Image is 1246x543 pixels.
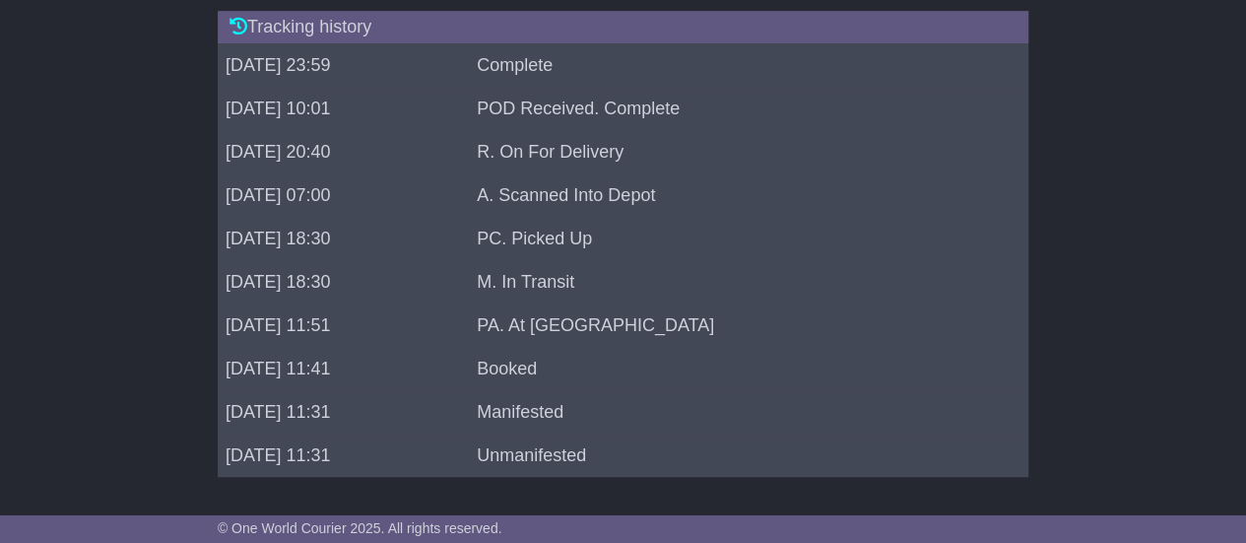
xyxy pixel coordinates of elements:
td: PA. At [GEOGRAPHIC_DATA] [469,305,996,348]
td: [DATE] 18:30 [218,218,469,261]
td: [DATE] 11:31 [218,391,469,435]
td: [DATE] 11:51 [218,305,469,348]
td: POD Received. Complete [469,88,996,131]
td: A. Scanned Into Depot [469,174,996,218]
td: [DATE] 07:00 [218,174,469,218]
td: [DATE] 10:01 [218,88,469,131]
td: Booked [469,348,996,391]
td: [DATE] 23:59 [218,44,469,88]
td: [DATE] 11:41 [218,348,469,391]
td: Unmanifested [469,435,996,478]
span: © One World Courier 2025. All rights reserved. [218,520,502,536]
td: R. On For Delivery [469,131,996,174]
td: [DATE] 20:40 [218,131,469,174]
td: [DATE] 18:30 [218,261,469,305]
td: Manifested [469,391,996,435]
td: PC. Picked Up [469,218,996,261]
td: Complete [469,44,996,88]
div: Tracking history [218,11,1028,44]
td: M. In Transit [469,261,996,305]
td: [DATE] 11:31 [218,435,469,478]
